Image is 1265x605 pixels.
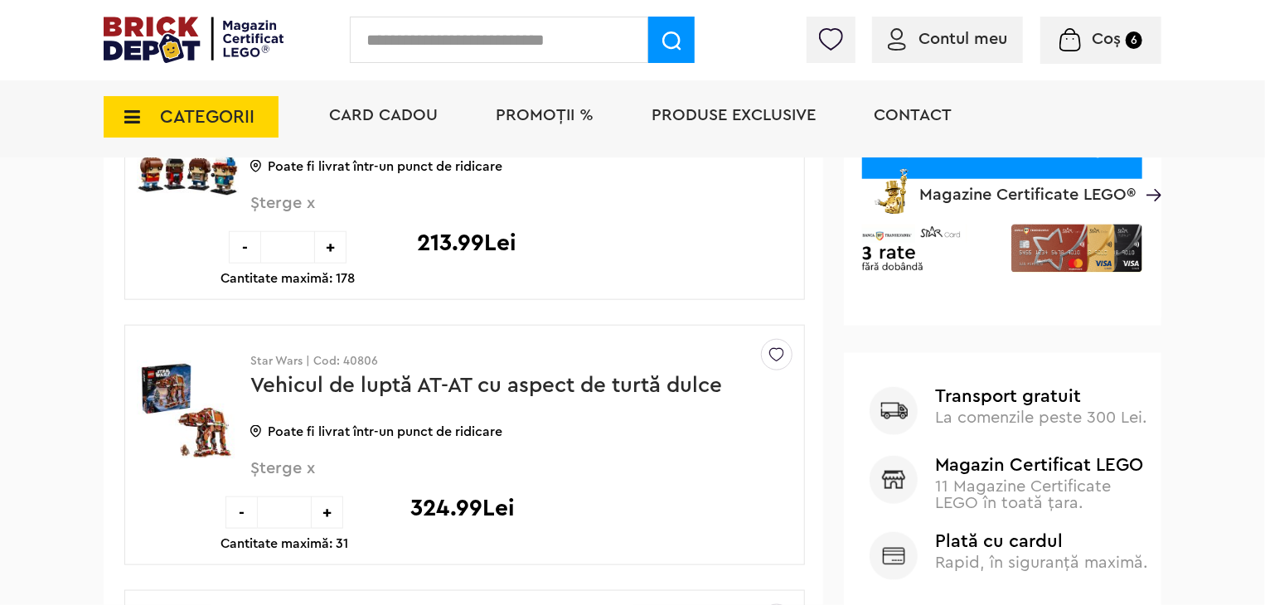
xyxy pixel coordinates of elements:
[221,537,348,550] p: Cantitate maximă: 31
[250,460,738,496] span: Șterge x
[250,375,722,396] a: Vehicul de luptă AT-AT cu aspect de turtă dulce
[918,31,1007,47] span: Contul meu
[221,272,355,285] p: Cantitate maximă: 178
[935,409,1147,426] span: La comenzile peste 300 Lei.
[935,478,1111,511] span: 11 Magazine Certificate LEGO în toată țara.
[935,532,1150,550] b: Plată cu cardul
[1092,31,1121,47] span: Coș
[1126,31,1142,49] small: 6
[311,496,343,529] div: +
[314,231,347,264] div: +
[935,554,1148,571] span: Rapid, în siguranță maximă.
[935,387,1150,405] b: Transport gratuit
[1136,165,1161,181] a: Magazine Certificate LEGO®
[417,231,516,254] p: 213.99Lei
[870,387,918,435] img: Transport gratuit
[410,496,515,520] p: 324.99Lei
[496,107,594,123] a: PROMOȚII %
[874,107,952,123] a: Contact
[229,231,261,264] div: -
[935,456,1150,474] b: Magazin Certificat LEGO
[160,108,254,126] span: CATEGORII
[870,532,918,580] img: Plată cu cardul
[652,107,816,123] a: Produse exclusive
[250,356,779,367] p: Star Wars | Cod: 40806
[870,456,918,504] img: Magazin Certificat LEGO
[329,107,438,123] a: Card Cadou
[919,165,1136,203] span: Magazine Certificate LEGO®
[225,496,258,529] div: -
[888,31,1007,47] a: Contul meu
[250,425,779,438] p: Poate fi livrat într-un punct de ridicare
[137,349,239,473] img: Vehicul de luptă AT-AT cu aspect de turtă dulce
